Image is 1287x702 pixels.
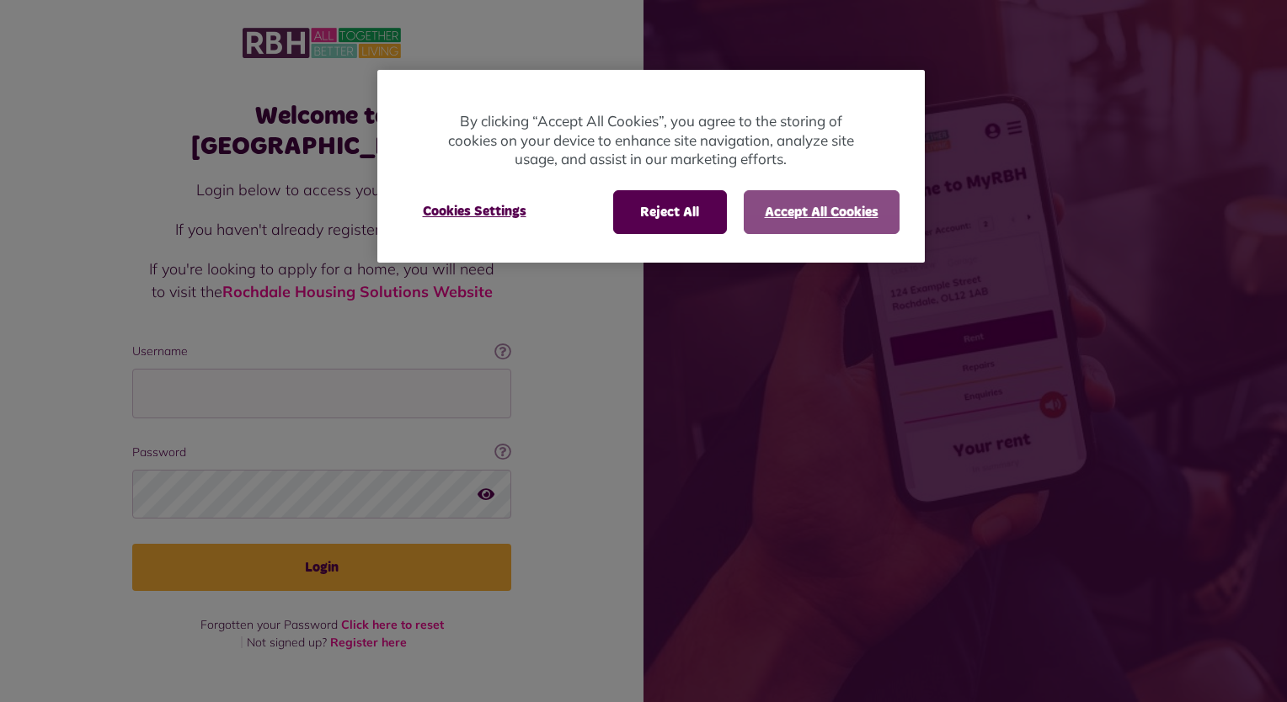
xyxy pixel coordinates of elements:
p: By clicking “Accept All Cookies”, you agree to the storing of cookies on your device to enhance s... [445,112,857,169]
div: Cookie banner [377,70,925,263]
button: Accept All Cookies [744,190,900,234]
div: Privacy [377,70,925,263]
button: Cookies Settings [403,190,547,232]
button: Reject All [613,190,727,234]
